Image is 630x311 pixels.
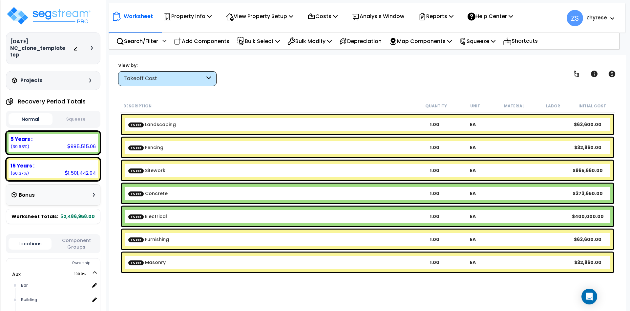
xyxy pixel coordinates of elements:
div: 1,501,442.94 [65,169,96,176]
div: $400,000.00 [569,213,607,220]
small: (60.37%) [10,170,29,176]
div: EA [454,167,492,174]
p: Bulk Select [237,37,280,46]
p: View Property Setup [226,12,293,21]
div: EA [454,259,492,266]
div: Building [19,296,90,304]
div: Takeoff Cost [124,75,205,82]
div: EA [454,236,492,243]
span: TCost [128,168,144,173]
button: Locations [9,238,52,250]
small: Labor [546,103,560,109]
b: Zhyrese [586,14,607,21]
div: View by: [118,62,217,69]
a: Custom Item [128,190,168,197]
div: 985,515.06 [67,143,96,150]
span: TCost [128,237,144,242]
span: Worksheet Totals: [11,213,58,220]
p: Analysis Window [352,12,404,21]
div: Add Components [170,33,233,49]
div: EA [454,144,492,151]
p: Costs [307,12,338,21]
div: Shortcuts [499,33,541,49]
button: Squeeze [54,114,98,125]
div: 1.00 [415,213,454,220]
small: Description [123,103,152,109]
small: (39.63%) [10,144,29,149]
img: logo_pro_r.png [6,6,91,26]
b: 15 Years : [10,162,34,169]
p: Worksheet [124,12,153,21]
div: EA [454,121,492,128]
a: Custom Item [128,236,169,243]
p: Bulk Modify [287,37,332,46]
b: 5 Years : [10,136,32,143]
a: Custom Item [128,259,166,266]
p: Map Components [389,37,452,46]
div: Depreciation [336,33,385,49]
a: Custom Item [128,121,176,128]
div: $373,650.00 [569,190,607,197]
h4: Recovery Period Totals [18,98,86,105]
div: Ownership [19,259,100,267]
span: TCost [128,122,144,127]
div: 1.00 [415,167,454,174]
h3: Projects [20,77,43,84]
span: TCost [128,191,144,196]
div: Bar [19,281,90,289]
div: 1.00 [415,259,454,266]
span: TCost [128,214,144,219]
div: EA [454,190,492,197]
a: Aux 100.0% [12,271,21,278]
a: Custom Item [128,213,167,220]
div: $63,600.00 [569,121,607,128]
p: Reports [418,12,453,21]
div: $32,860.00 [569,144,607,151]
h3: [DATE] NC_clone_template tcp [10,38,73,58]
div: $32,860.00 [569,259,607,266]
div: 1.00 [415,190,454,197]
div: 1.00 [415,121,454,128]
span: TCost [128,145,144,150]
div: Open Intercom Messenger [581,289,597,304]
p: Property Info [163,12,212,21]
small: Quantity [425,103,447,109]
span: TCost [128,260,144,265]
div: 1.00 [415,236,454,243]
div: 1.00 [415,144,454,151]
p: Shortcuts [503,36,538,46]
p: Search/Filter [116,37,158,46]
div: $965,660.00 [569,167,607,174]
p: Depreciation [339,37,382,46]
button: Component Groups [55,237,98,251]
small: Material [504,103,524,109]
p: Add Components [174,37,229,46]
span: ZS [567,10,583,26]
button: Normal [9,113,52,125]
small: Unit [470,103,480,109]
small: Initial Cost [578,103,606,109]
p: Squeeze [459,37,495,46]
div: $63,600.00 [569,236,607,243]
a: Custom Item [128,167,165,174]
div: EA [454,213,492,220]
span: 100.0% [74,270,92,278]
a: Custom Item [128,144,163,151]
p: Help Center [468,12,513,21]
h3: Bonus [19,192,35,198]
b: 2,486,958.00 [61,213,95,220]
